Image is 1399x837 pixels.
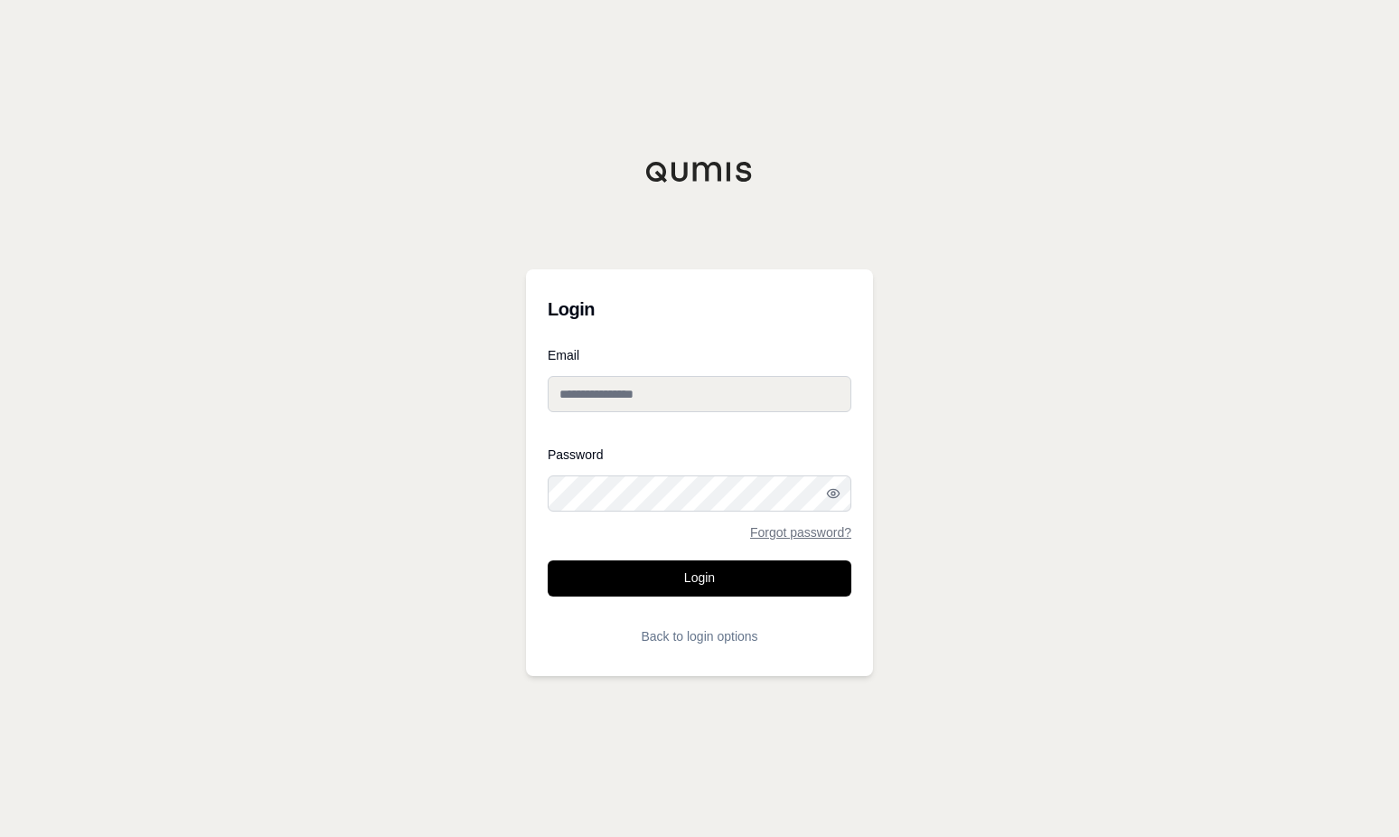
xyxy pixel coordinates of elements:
[548,291,851,327] h3: Login
[548,448,851,461] label: Password
[548,618,851,654] button: Back to login options
[548,349,851,362] label: Email
[548,560,851,597] button: Login
[750,526,851,539] a: Forgot password?
[645,161,754,183] img: Qumis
